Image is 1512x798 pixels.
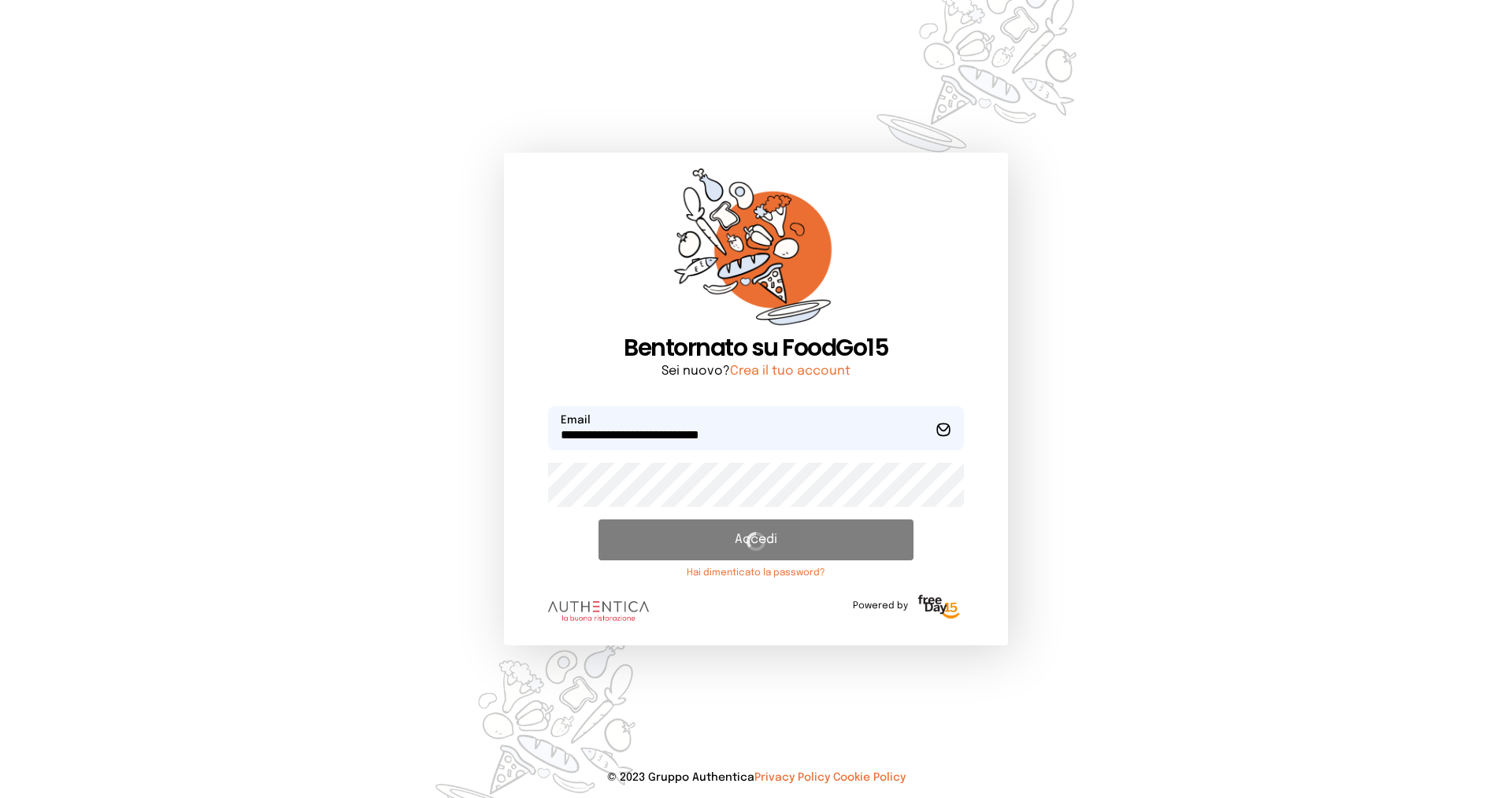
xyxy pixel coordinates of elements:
a: Crea il tuo account [730,364,850,378]
img: logo.8f33a47.png [548,601,649,622]
a: Privacy Policy [754,772,830,783]
a: Hai dimenticato la password? [598,567,913,579]
img: sticker-orange.65babaf.png [674,168,838,334]
p: © 2023 Gruppo Authentica [25,770,1487,785]
p: Sei nuovo? [548,362,964,381]
a: Cookie Policy [833,772,906,783]
img: logo-freeday.3e08031.png [914,592,964,623]
h1: Bentornato su FoodGo15 [548,334,964,362]
span: Powered by [853,600,908,612]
